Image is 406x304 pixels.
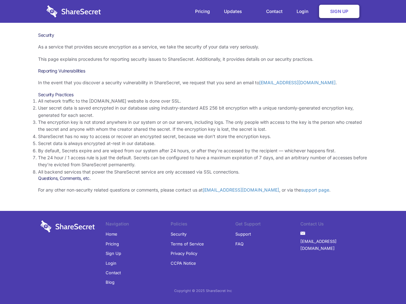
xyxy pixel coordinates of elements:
[106,268,121,277] a: Contact
[38,140,368,147] li: Secret data is always encrypted at-rest in our database.
[47,5,101,17] img: logo-wordmark-white-trans-d4663122ce5f474addd5e946df7df03e33cb6a1c49d2221995e7729f52c070b2.svg
[235,220,300,229] li: Get Support
[38,154,368,168] li: The 24 hour / 1 access rule is just the default. Secrets can be configured to have a maximum expi...
[106,220,171,229] li: Navigation
[171,220,236,229] li: Policies
[300,220,365,229] li: Contact Us
[171,229,187,239] a: Security
[171,249,197,258] a: Privacy Policy
[106,239,119,249] a: Pricing
[106,277,115,287] a: Blog
[235,239,244,249] a: FAQ
[38,43,368,50] p: As a service that provides secure encryption as a service, we take the security of your data very...
[38,119,368,133] li: The encryption key is not stored anywhere in our system or on our servers, including logs. The on...
[38,56,368,63] p: This page explains procedures for reporting security issues to ShareSecret. Additionally, it prov...
[38,68,368,74] h3: Reporting Vulnerabilities
[38,92,368,98] h3: Security Practices
[106,249,121,258] a: Sign Up
[38,79,368,86] p: In the event that you discover a security vulnerability in ShareSecret, we request that you send ...
[38,98,368,104] li: All network traffic to the [DOMAIN_NAME] website is done over SSL.
[319,5,359,18] a: Sign Up
[41,220,95,232] img: logo-wordmark-white-trans-d4663122ce5f474addd5e946df7df03e33cb6a1c49d2221995e7729f52c070b2.svg
[38,187,368,193] p: For any other non-security related questions or comments, please contact us at , or via the .
[38,32,368,38] h1: Security
[38,133,368,140] li: ShareSecret has no way to access or recover an encrypted secret, because we don’t store the encry...
[203,187,279,193] a: [EMAIL_ADDRESS][DOMAIN_NAME]
[38,147,368,154] li: By default, Secrets expire and are wiped from our system after 24 hours, or after they’re accesse...
[300,237,365,253] a: [EMAIL_ADDRESS][DOMAIN_NAME]
[260,2,289,21] a: Contact
[38,175,368,181] h3: Questions, Comments, etc.
[235,229,251,239] a: Support
[290,2,318,21] a: Login
[38,104,368,119] li: User secret data is saved encrypted in our database using industry-standard AES 256 bit encryptio...
[38,168,368,175] li: All backend services that power the ShareSecret service are only accessed via SSL connections.
[106,258,116,268] a: Login
[189,2,216,21] a: Pricing
[171,239,204,249] a: Terms of Service
[171,258,196,268] a: CCPA Notice
[301,187,329,193] a: support page
[106,229,117,239] a: Home
[259,80,336,85] a: [EMAIL_ADDRESS][DOMAIN_NAME]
